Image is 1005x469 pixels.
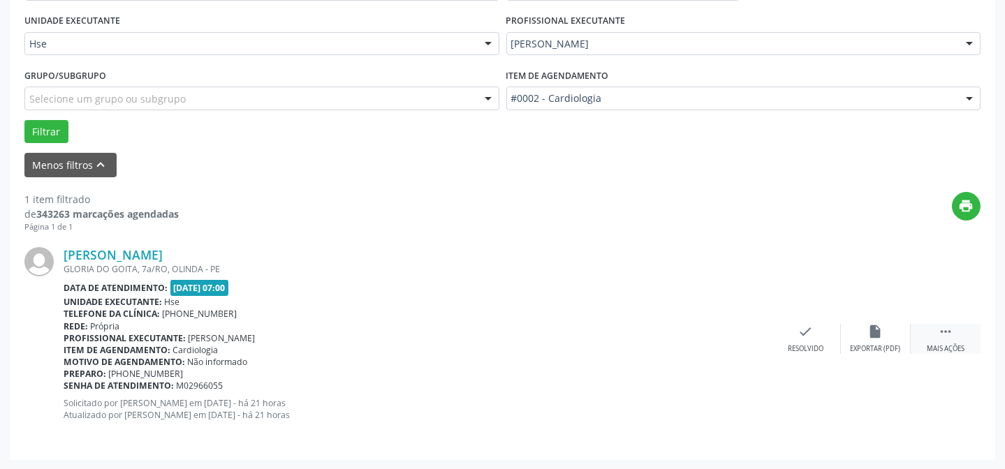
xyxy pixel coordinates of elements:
span: Não informado [188,356,248,368]
b: Motivo de agendamento: [64,356,185,368]
a: [PERSON_NAME] [64,247,163,262]
span: Hse [29,37,471,51]
i: check [798,324,814,339]
span: [PHONE_NUMBER] [163,308,237,320]
b: Data de atendimento: [64,282,168,294]
b: Unidade executante: [64,296,162,308]
i:  [938,324,953,339]
b: Profissional executante: [64,332,186,344]
div: 1 item filtrado [24,192,179,207]
i: print [959,198,974,214]
div: de [24,207,179,221]
div: Mais ações [927,344,964,354]
span: [PHONE_NUMBER] [109,368,184,380]
span: [PERSON_NAME] [511,37,953,51]
label: UNIDADE EXECUTANTE [24,10,120,32]
strong: 343263 marcações agendadas [36,207,179,221]
label: Item de agendamento [506,65,609,87]
span: Hse [165,296,180,308]
span: Própria [91,320,120,332]
div: Exportar (PDF) [851,344,901,354]
div: GLORIA DO GOITA, 7a/RO, OLINDA - PE [64,263,771,275]
span: [DATE] 07:00 [170,280,229,296]
p: Solicitado por [PERSON_NAME] em [DATE] - há 21 horas Atualizado por [PERSON_NAME] em [DATE] - há ... [64,397,771,421]
b: Rede: [64,320,88,332]
label: Grupo/Subgrupo [24,65,106,87]
span: [PERSON_NAME] [189,332,256,344]
img: img [24,247,54,276]
div: Resolvido [788,344,823,354]
button: Filtrar [24,120,68,144]
b: Item de agendamento: [64,344,170,356]
i: insert_drive_file [868,324,883,339]
span: Cardiologia [173,344,219,356]
button: print [952,192,981,221]
label: PROFISSIONAL EXECUTANTE [506,10,626,32]
span: Selecione um grupo ou subgrupo [29,91,186,106]
i: keyboard_arrow_up [94,157,109,172]
b: Preparo: [64,368,106,380]
button: Menos filtroskeyboard_arrow_up [24,153,117,177]
span: M02966055 [177,380,223,392]
b: Senha de atendimento: [64,380,174,392]
b: Telefone da clínica: [64,308,160,320]
span: #0002 - Cardiologia [511,91,953,105]
div: Página 1 de 1 [24,221,179,233]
